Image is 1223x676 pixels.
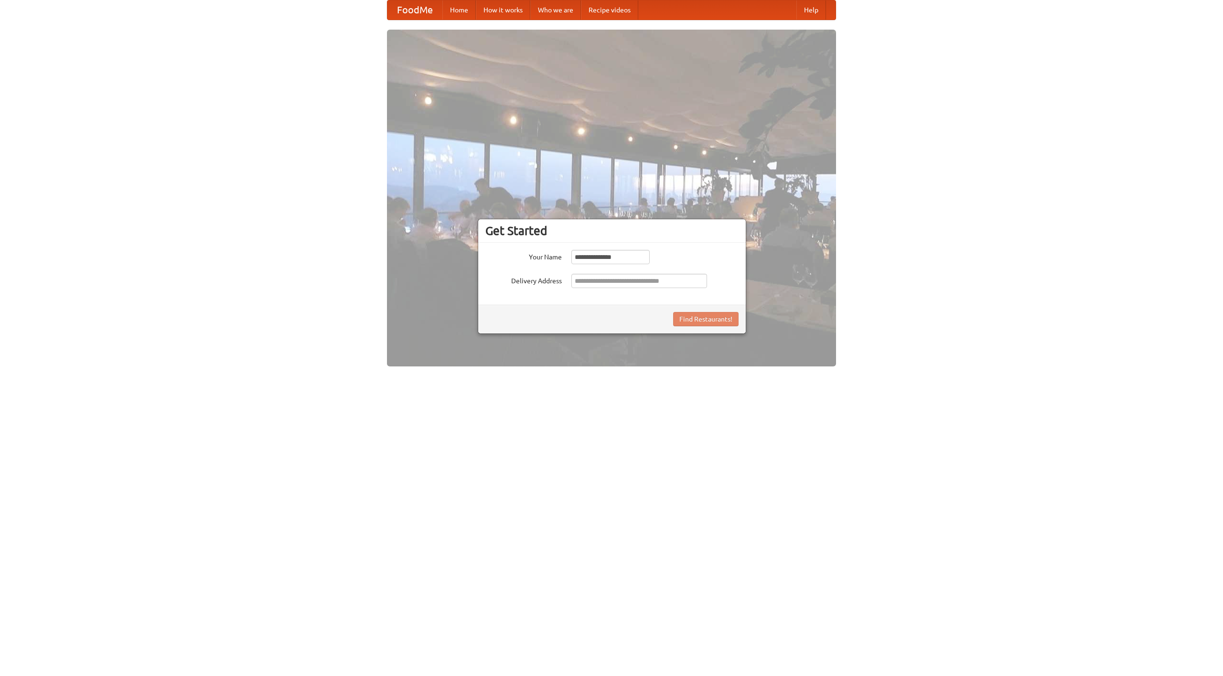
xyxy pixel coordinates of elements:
a: Recipe videos [581,0,638,20]
a: Home [442,0,476,20]
a: FoodMe [387,0,442,20]
a: How it works [476,0,530,20]
label: Delivery Address [485,274,562,286]
button: Find Restaurants! [673,312,739,326]
a: Who we are [530,0,581,20]
label: Your Name [485,250,562,262]
h3: Get Started [485,224,739,238]
a: Help [796,0,826,20]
